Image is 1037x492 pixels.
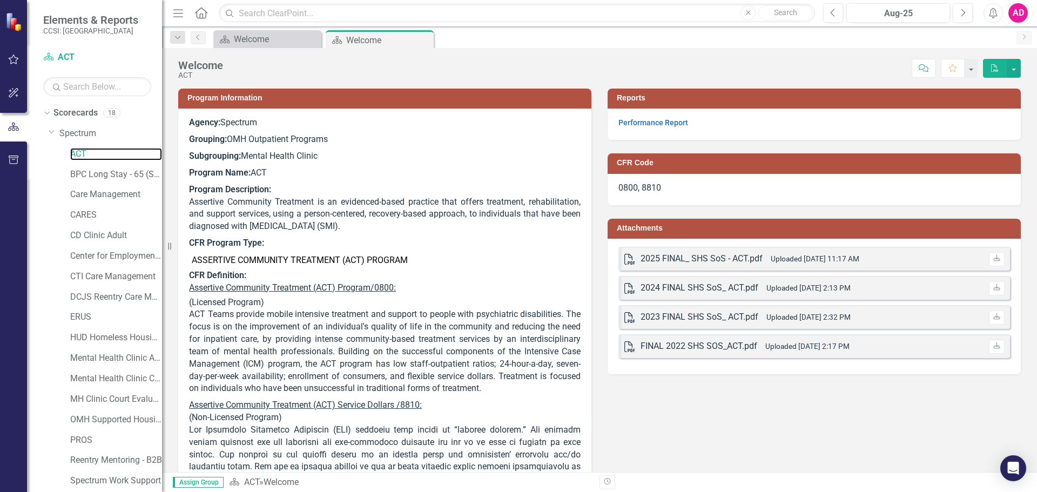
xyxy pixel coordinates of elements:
div: Aug-25 [850,7,946,20]
div: Welcome [178,59,223,71]
a: PROS [70,434,162,447]
a: Spectrum [59,127,162,140]
div: 2024 FINAL SHS SoS_ ACT.pdf [641,282,758,294]
a: BPC Long Stay - 65 (Spectrum) [70,169,162,181]
a: OMH Supported Housing [70,414,162,426]
strong: Program Name: [189,167,251,178]
small: Uploaded [DATE] 11:17 AM [771,254,859,263]
strong: Grouping: [189,134,227,144]
p: ACT [189,165,581,181]
a: Mental Health Clinic Child [70,373,162,385]
a: CD Clinic Adult [70,230,162,242]
span: 0800, 8810 [618,183,661,193]
u: Assertive Community Treatment (ACT) Program/0800: [189,282,396,293]
h3: Reports [617,94,1015,102]
div: Open Intercom Messenger [1000,455,1026,481]
p: (Licensed Program) ACT Teams provide mobile intensive treatment and support to people with psychi... [189,294,581,397]
a: ACT [43,51,151,64]
a: Mental Health Clinic Adult [70,352,162,365]
strong: Agency: [189,117,220,127]
a: ERUS [70,311,162,323]
a: Welcome [216,32,319,46]
span: Search [774,8,797,17]
p: Spectrum [189,117,581,131]
small: Uploaded [DATE] 2:13 PM [766,284,851,292]
a: Center for Employment Opportunities [70,250,162,262]
div: 18 [103,109,120,118]
h3: Attachments [617,224,1015,232]
a: Scorecards [53,107,98,119]
small: CCSI: [GEOGRAPHIC_DATA] [43,26,138,35]
p: Mental Health Clinic [189,148,581,165]
u: Assertive Community Treatment (ACT) Service Dollars /8810: [189,400,422,410]
a: CARES [70,209,162,221]
div: Welcome [346,33,431,47]
p: OMH Outpatient Programs [189,131,581,148]
a: Care Management [70,188,162,201]
img: ClearPoint Strategy [5,12,24,31]
span: Elements & Reports [43,14,138,26]
strong: Program Description: [189,184,271,194]
button: Search [758,5,812,21]
button: AD [1008,3,1028,23]
div: 2023 FINAL SHS SoS_ ACT.pdf [641,311,758,323]
a: ACT [244,477,259,487]
small: Uploaded [DATE] 2:17 PM [765,342,850,351]
a: Reentry Mentoring - B2B [70,454,162,467]
a: HUD Homeless Housing COC II [70,332,162,344]
a: Performance Report [618,118,688,127]
div: » [229,476,591,489]
div: Welcome [234,32,319,46]
div: 2025 FINAL_ SHS SoS - ACT.pdf [641,253,763,265]
input: Search ClearPoint... [219,4,815,23]
h3: Program Information [187,94,586,102]
span: Assign Group [173,477,224,488]
div: FINAL 2022 SHS SOS_ACT.pdf [641,340,757,353]
strong: CFR Program Type: [189,238,264,248]
a: ACT [70,148,162,160]
a: DCJS Reentry Care Management [70,291,162,304]
strong: CFR Definition: [189,270,246,280]
a: MH Clinic Court Evaluation [70,393,162,406]
strong: Subgrouping: [189,151,241,161]
div: Welcome [264,477,299,487]
div: ACT [178,71,223,79]
p: Assertive Community Treatment is an evidenced-based practice that offers treatment, rehabilitatio... [189,181,581,235]
a: Spectrum Work Support [70,475,162,487]
button: Aug-25 [846,3,950,23]
h3: CFR Code [617,159,1015,167]
td: ASSERTIVE COMMUNITY TREATMENT (ACT) PROGRAM [189,252,581,269]
a: CTI Care Management [70,271,162,283]
small: Uploaded [DATE] 2:32 PM [766,313,851,321]
input: Search Below... [43,77,151,96]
